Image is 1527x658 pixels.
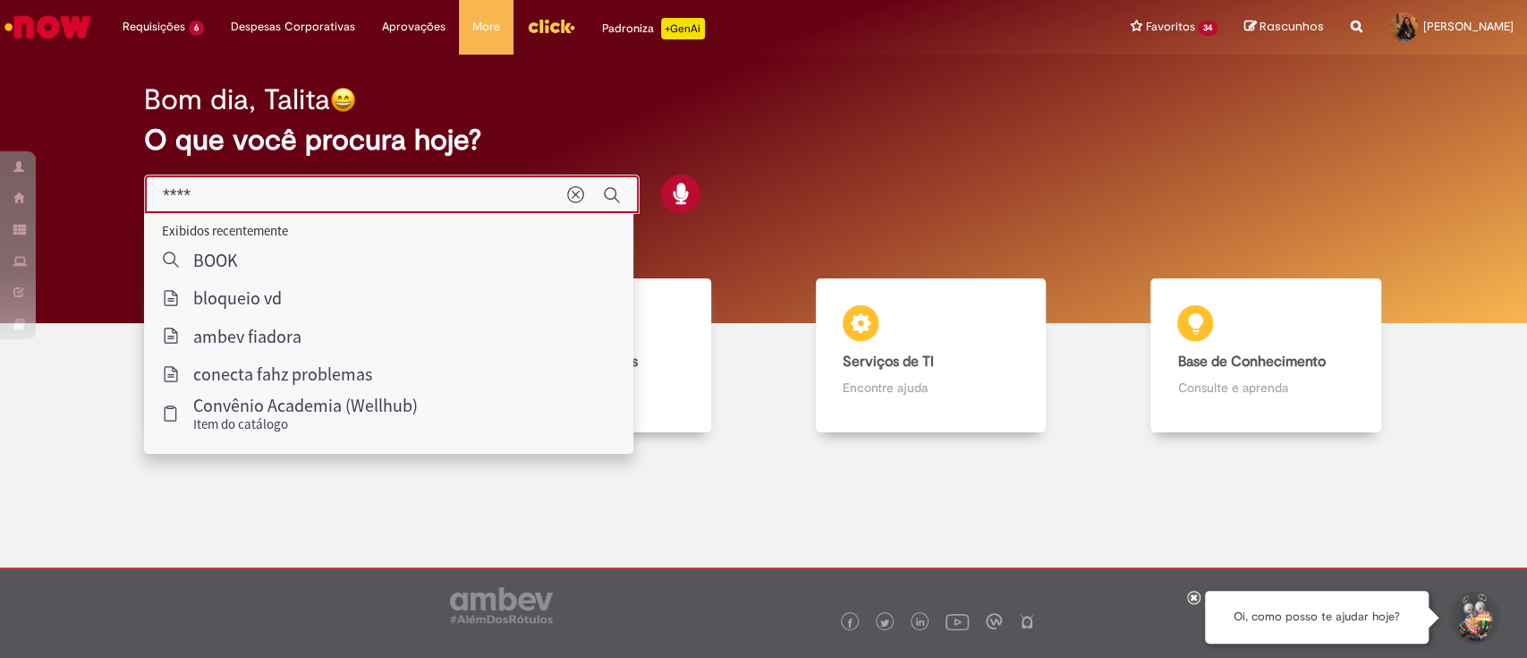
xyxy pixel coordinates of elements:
[144,124,1383,156] h2: O que você procura hoje?
[1177,379,1353,397] p: Consulte e aprenda
[1260,18,1324,35] span: Rascunhos
[231,18,355,36] span: Despesas Corporativas
[94,278,428,433] a: Tirar dúvidas Tirar dúvidas com Lupi Assist e Gen Ai
[1446,591,1500,645] button: Iniciar Conversa de Suporte
[1177,353,1325,371] b: Base de Conhecimento
[1205,591,1429,644] div: Oi, como posso te ajudar hoje?
[880,619,889,628] img: logo_footer_twitter.png
[123,18,185,36] span: Requisições
[2,9,94,45] img: ServiceNow
[843,353,934,371] b: Serviços de TI
[661,18,705,39] p: +GenAi
[1145,18,1194,36] span: Favoritos
[527,13,575,39] img: click_logo_yellow_360x200.png
[450,587,553,623] img: logo_footer_ambev_rotulo_gray.png
[508,353,638,371] b: Catálogo de Ofertas
[843,379,1019,397] p: Encontre ajuda
[1099,278,1433,433] a: Base de Conhecimento Consulte e aprenda
[144,84,330,115] h2: Bom dia, Talita
[764,278,1099,433] a: Serviços de TI Encontre ajuda
[1019,613,1035,629] img: logo_footer_naosei.png
[602,18,705,39] div: Padroniza
[845,619,854,628] img: logo_footer_facebook.png
[986,613,1002,629] img: logo_footer_workplace.png
[1198,21,1217,36] span: 34
[382,18,445,36] span: Aprovações
[1423,19,1514,34] span: [PERSON_NAME]
[1244,19,1324,36] a: Rascunhos
[189,21,204,36] span: 6
[946,610,969,633] img: logo_footer_youtube.png
[472,18,500,36] span: More
[330,87,356,113] img: happy-face.png
[916,618,925,628] img: logo_footer_linkedin.png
